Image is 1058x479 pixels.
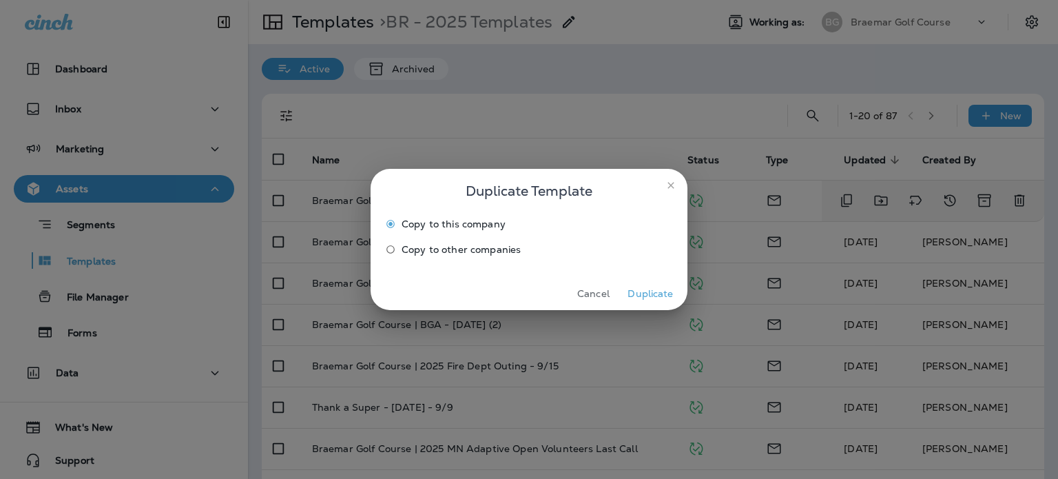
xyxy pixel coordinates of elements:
button: Duplicate [625,283,676,305]
button: Cancel [568,283,619,305]
span: Duplicate Template [466,180,592,202]
span: Copy to other companies [402,244,521,255]
button: close [660,174,682,196]
span: Copy to this company [402,218,506,230]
